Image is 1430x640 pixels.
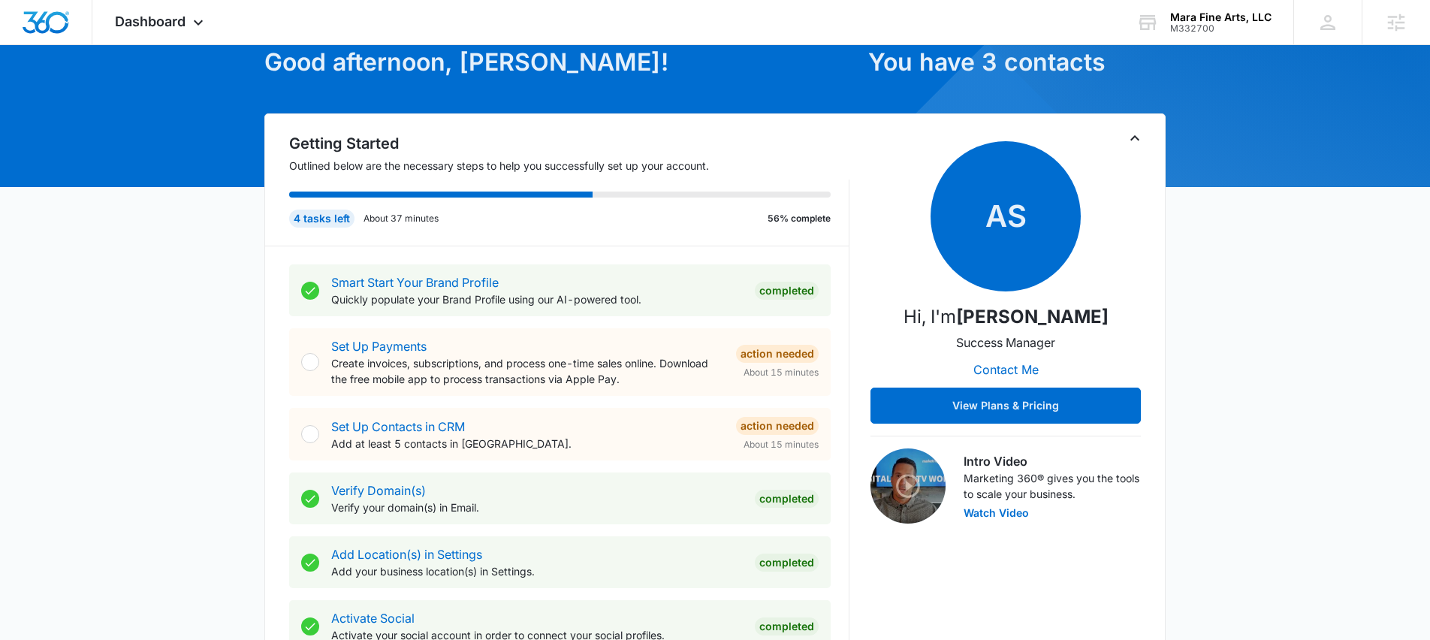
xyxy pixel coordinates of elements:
[331,355,724,387] p: Create invoices, subscriptions, and process one-time sales online. Download the free mobile app t...
[964,452,1141,470] h3: Intro Video
[1126,129,1144,147] button: Toggle Collapse
[868,44,1166,80] h1: You have 3 contacts
[289,158,849,174] p: Outlined below are the necessary steps to help you successfully set up your account.
[149,87,161,99] img: tab_keywords_by_traffic_grey.svg
[956,334,1055,352] p: Success Manager
[1170,23,1272,34] div: account id
[331,436,724,451] p: Add at least 5 contacts in [GEOGRAPHIC_DATA].
[931,141,1081,291] span: AS
[331,291,743,307] p: Quickly populate your Brand Profile using our AI-powered tool.
[115,14,186,29] span: Dashboard
[331,611,415,626] a: Activate Social
[331,547,482,562] a: Add Location(s) in Settings
[166,89,253,98] div: Keywords by Traffic
[1170,11,1272,23] div: account name
[364,212,439,225] p: About 37 minutes
[41,87,53,99] img: tab_domain_overview_orange.svg
[736,417,819,435] div: Action Needed
[24,24,36,36] img: logo_orange.svg
[870,388,1141,424] button: View Plans & Pricing
[755,490,819,508] div: Completed
[24,39,36,51] img: website_grey.svg
[289,210,354,228] div: 4 tasks left
[958,352,1054,388] button: Contact Me
[331,339,427,354] a: Set Up Payments
[42,24,74,36] div: v 4.0.25
[904,303,1109,331] p: Hi, I'm
[755,282,819,300] div: Completed
[331,563,743,579] p: Add your business location(s) in Settings.
[39,39,165,51] div: Domain: [DOMAIN_NAME]
[331,419,465,434] a: Set Up Contacts in CRM
[744,438,819,451] span: About 15 minutes
[331,483,426,498] a: Verify Domain(s)
[57,89,134,98] div: Domain Overview
[289,132,849,155] h2: Getting Started
[964,508,1029,518] button: Watch Video
[768,212,831,225] p: 56% complete
[331,275,499,290] a: Smart Start Your Brand Profile
[870,448,946,524] img: Intro Video
[755,554,819,572] div: Completed
[956,306,1109,328] strong: [PERSON_NAME]
[331,500,743,515] p: Verify your domain(s) in Email.
[755,617,819,635] div: Completed
[744,366,819,379] span: About 15 minutes
[964,470,1141,502] p: Marketing 360® gives you the tools to scale your business.
[264,44,859,80] h1: Good afternoon, [PERSON_NAME]!
[736,345,819,363] div: Action Needed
